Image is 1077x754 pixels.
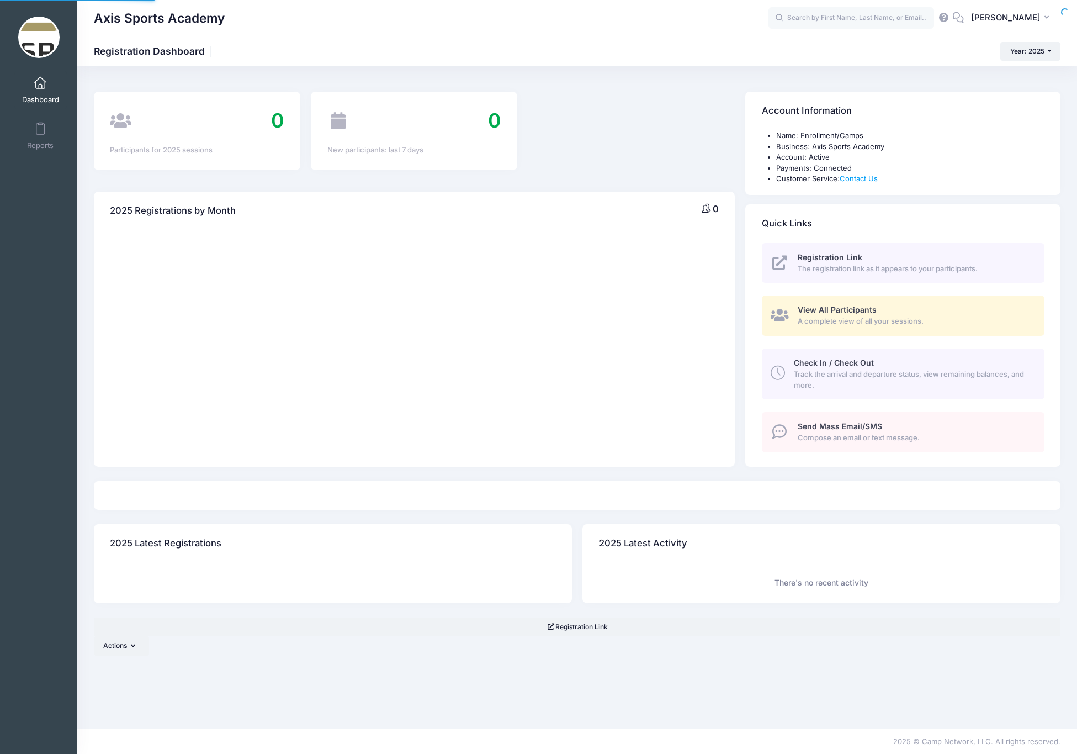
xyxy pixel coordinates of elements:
[27,141,54,150] span: Reports
[94,618,1060,636] a: Registration Link
[971,12,1041,24] span: [PERSON_NAME]
[762,296,1044,336] a: View All Participants A complete view of all your sessions.
[794,358,874,367] span: Check In / Check Out
[22,95,59,104] span: Dashboard
[762,96,852,127] h4: Account Information
[14,71,67,109] a: Dashboard
[798,421,882,431] span: Send Mass Email/SMS
[1000,42,1060,61] button: Year: 2025
[964,6,1060,31] button: [PERSON_NAME]
[768,7,934,29] input: Search by First Name, Last Name, or Email...
[94,45,214,57] h1: Registration Dashboard
[798,433,1032,444] span: Compose an email or text message.
[599,528,687,560] h4: 2025 Latest Activity
[1010,47,1044,55] span: Year: 2025
[798,263,1032,275] span: The registration link as it appears to your participants.
[488,108,501,133] span: 0
[798,305,877,314] span: View All Participants
[798,252,862,262] span: Registration Link
[94,636,149,655] button: Actions
[762,349,1044,399] a: Check In / Check Out Track the arrival and departure status, view remaining balances, and more.
[713,203,719,214] span: 0
[840,174,878,183] a: Contact Us
[776,130,1044,141] li: Name: Enrollment/Camps
[893,737,1060,746] span: 2025 © Camp Network, LLC. All rights reserved.
[762,208,812,239] h4: Quick Links
[776,152,1044,163] li: Account: Active
[794,369,1032,391] span: Track the arrival and departure status, view remaining balances, and more.
[762,412,1044,452] a: Send Mass Email/SMS Compose an email or text message.
[776,173,1044,184] li: Customer Service:
[18,17,60,58] img: Axis Sports Academy
[110,528,221,560] h4: 2025 Latest Registrations
[94,6,225,31] h1: Axis Sports Academy
[762,243,1044,283] a: Registration Link The registration link as it appears to your participants.
[271,108,284,133] span: 0
[599,577,1044,589] div: There's no recent activity
[776,141,1044,152] li: Business: Axis Sports Academy
[798,316,1032,327] span: A complete view of all your sessions.
[110,145,284,156] div: Participants for 2025 sessions
[776,163,1044,174] li: Payments: Connected
[14,117,67,155] a: Reports
[327,145,501,156] div: New participants: last 7 days
[110,195,236,226] h4: 2025 Registrations by Month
